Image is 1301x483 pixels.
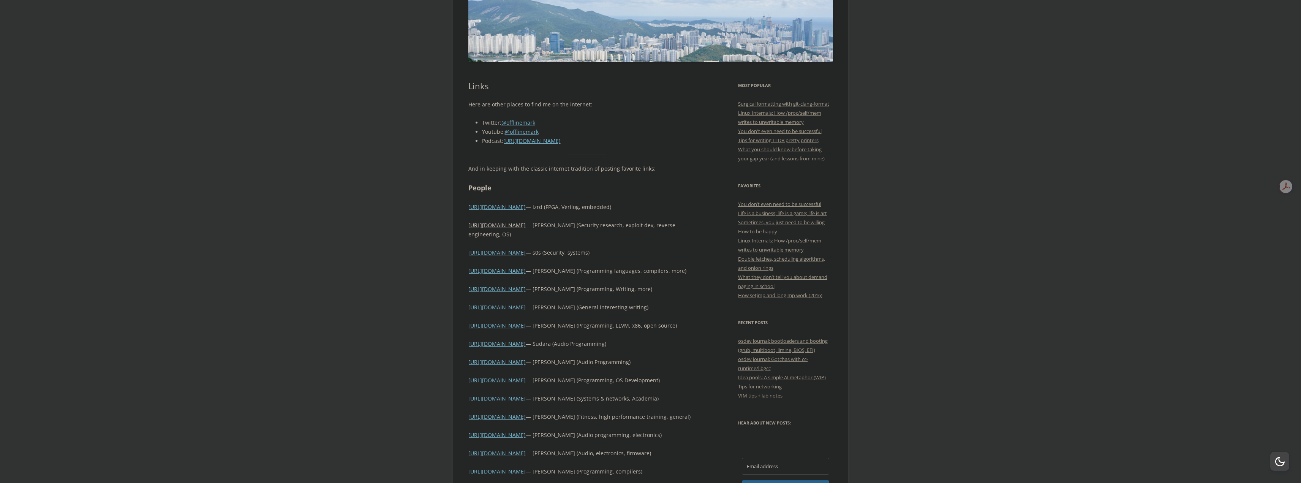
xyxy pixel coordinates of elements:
[738,418,833,428] h3: Hear about new posts:
[738,274,827,290] a: What they don’t tell you about demand paging in school
[468,285,526,293] a: [URL][DOMAIN_NAME]
[738,228,777,235] a: How to be happy
[468,303,706,312] p: — [PERSON_NAME] (General interesting writing)
[468,395,526,402] a: [URL][DOMAIN_NAME]
[468,304,526,311] a: [URL][DOMAIN_NAME]
[468,413,526,420] a: [URL][DOMAIN_NAME]
[468,449,706,458] p: — [PERSON_NAME] (Audio, electronics, firmware)
[468,222,526,229] a: [URL][DOMAIN_NAME]
[503,137,561,144] a: [URL][DOMAIN_NAME]
[468,467,706,476] p: — [PERSON_NAME] (Programming, compilers)
[468,164,706,173] p: And in keeping with the classic internet tradition of posting favorite links:
[468,203,526,211] a: [URL][DOMAIN_NAME]
[468,376,706,385] p: — [PERSON_NAME] (Programming, OS Development)
[738,210,827,217] a: Life is a business; life is a game; life is art
[738,146,825,162] a: What you should know before taking your gap year (and lessons from mine)
[742,458,829,475] input: Email address
[738,255,825,271] a: Double fetches, scheduling algorithms, and onion rings
[738,219,825,226] a: Sometimes, you just need to be willing
[468,412,706,421] p: — [PERSON_NAME] (Fitness, high performance training, general)
[468,221,706,239] p: — [PERSON_NAME] (Security research, exploit dev, reverse engineering, OS)
[501,119,535,126] a: @offlinemark
[468,394,706,403] p: — [PERSON_NAME] (Systems & networks, Academia)
[482,136,706,146] li: Podcast:
[468,431,706,440] p: — [PERSON_NAME] (Audio programming, electronics)
[468,182,706,193] h2: People
[738,392,782,399] a: VIM tips + lab notes
[738,181,833,190] h3: Favorites
[482,118,706,127] li: Twitter:
[738,383,782,390] a: Tips for networking
[738,109,821,125] a: Linux Internals: How /proc/self/mem writes to unwritable memory
[468,81,706,91] h1: Links
[468,285,706,294] p: — [PERSON_NAME] (Programming, Writing, more)
[738,128,822,135] a: You don't even need to be successful
[738,337,828,353] a: osdev journal: bootloaders and booting (grub, multiboot, limine, BIOS, EFI)
[738,237,821,253] a: Linux Internals: How /proc/self/mem writes to unwritable memory
[468,249,526,256] a: [URL][DOMAIN_NAME]
[468,321,706,330] p: — [PERSON_NAME] (Programming, LLVM, x86, open source)
[738,292,822,299] a: How setjmp and longjmp work (2016)
[468,203,706,212] p: — lzrd (FPGA, Verilog, embedded)
[738,137,819,144] a: Tips for writing LLDB pretty printers
[738,356,808,372] a: osdev journal: Gotchas with cc-runtime/libgcc
[468,450,526,457] a: [URL][DOMAIN_NAME]
[468,358,526,366] a: [URL][DOMAIN_NAME]
[468,340,526,347] a: [URL][DOMAIN_NAME]
[468,266,706,276] p: — [PERSON_NAME] (Programming languages, compilers, more)
[468,339,706,348] p: — Sudara (Audio Programming)
[468,248,706,257] p: — s0s (Security, systems)
[505,128,539,135] a: @offlinemark
[482,127,706,136] li: Youtube:
[468,322,526,329] a: [URL][DOMAIN_NAME]
[738,201,821,207] a: You don’t even need to be successful
[468,100,706,109] p: Here are other places to find me on the internet:
[468,267,526,274] a: [URL][DOMAIN_NAME]
[468,377,526,384] a: [URL][DOMAIN_NAME]
[738,81,833,90] h3: Most Popular
[468,431,526,439] a: [URL][DOMAIN_NAME]
[738,100,829,107] a: Surgical formatting with git-clang-format
[468,468,526,475] a: [URL][DOMAIN_NAME]
[738,318,833,327] h3: Recent Posts
[468,358,706,367] p: — [PERSON_NAME] (Audio Programming)
[738,374,826,381] a: Idea pools: A simple AI metaphor (WIP)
